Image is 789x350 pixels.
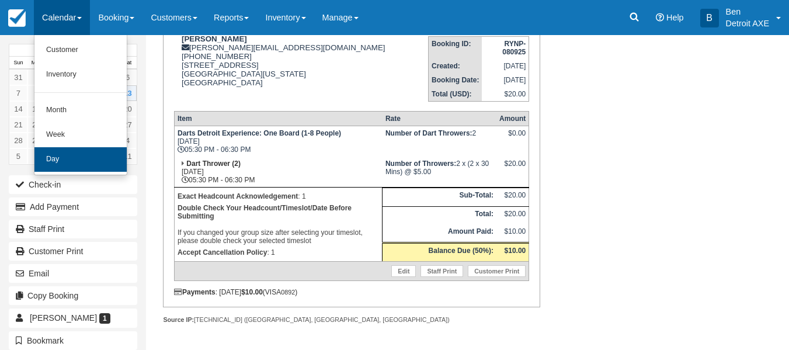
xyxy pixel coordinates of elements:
button: Add Payment [9,197,137,216]
th: Item [174,112,382,126]
a: Inventory [34,63,127,87]
p: If you changed your group size after selecting your timeslot, please double check your selected t... [178,202,379,247]
div: $0.00 [499,129,526,147]
p: : 1 [178,190,379,202]
button: Bookmark [9,331,137,350]
a: 7 [9,85,27,101]
td: 2 [383,126,496,157]
th: Sub-Total: [383,188,496,206]
td: $20.00 [482,87,529,102]
div: $20.00 [499,160,526,177]
a: 31 [9,70,27,85]
span: [PERSON_NAME] [30,313,97,323]
strong: Payments [174,288,216,296]
a: 22 [27,117,46,133]
th: Sun [9,57,27,70]
td: [DATE] [482,59,529,73]
strong: RYNP-080925 [502,40,526,56]
td: [DATE] 05:30 PM - 06:30 PM [174,157,382,188]
th: Total (USD): [429,87,482,102]
strong: Number of Dart Throwers [385,129,472,137]
td: 2 x (2 x 30 Mins) @ $5.00 [383,157,496,188]
strong: Darts Detroit Experience: One Board (1-8 People) [178,129,341,137]
a: 6 [119,70,137,85]
td: $20.00 [496,188,529,206]
th: Total: [383,206,496,224]
a: 29 [27,133,46,148]
a: 6 [27,148,46,164]
th: Sat [119,57,137,70]
td: [DATE] [482,73,529,87]
a: 5 [9,148,27,164]
p: Ben [726,6,769,18]
img: checkfront-main-nav-mini-logo.png [8,9,26,27]
a: 8 [27,85,46,101]
button: Email [9,264,137,283]
a: 4 [119,133,137,148]
span: Help [666,13,684,22]
a: 27 [119,117,137,133]
strong: Dart Thrower (2) [186,160,241,168]
a: Month [34,98,127,123]
small: 0892 [281,289,295,296]
a: 28 [9,133,27,148]
div: [TECHNICAL_ID] ([GEOGRAPHIC_DATA], [GEOGRAPHIC_DATA], [GEOGRAPHIC_DATA]) [163,316,540,324]
div: : [DATE] (VISA ) [174,288,529,296]
div: [PERSON_NAME][EMAIL_ADDRESS][DOMAIN_NAME] [PHONE_NUMBER] [STREET_ADDRESS] [GEOGRAPHIC_DATA][US_ST... [174,34,428,102]
span: 1 [99,313,110,324]
a: 1 [27,70,46,85]
td: [DATE] 05:30 PM - 06:30 PM [174,126,382,157]
strong: Source IP: [163,316,194,323]
p: : 1 [178,247,379,258]
th: Created: [429,59,482,73]
ul: Calendar [34,35,127,175]
a: 21 [9,117,27,133]
th: Booking ID: [429,36,482,59]
a: Customer [34,38,127,63]
button: Copy Booking [9,286,137,305]
i: Help [656,13,664,22]
a: Customer Print [468,265,526,277]
a: 15 [27,101,46,117]
a: 11 [119,148,137,164]
strong: [PERSON_NAME] [182,34,247,43]
a: [PERSON_NAME] 1 [9,309,137,327]
th: Rate [383,112,496,126]
th: Balance Due (50%): [383,242,496,261]
a: Staff Print [420,265,463,277]
strong: Accept Cancellation Policy [178,248,267,257]
b: Double Check Your Headcount/Timeslot/Date Before Submitting [178,204,352,220]
a: 13 [119,85,137,101]
a: Edit [391,265,416,277]
strong: $10.00 [505,247,526,255]
a: Day [34,147,127,172]
th: Amount [496,112,529,126]
th: Amount Paid: [383,224,496,243]
strong: Number of Throwers [385,160,456,168]
div: B [700,9,719,27]
td: $20.00 [496,206,529,224]
strong: $10.00 [241,288,263,296]
a: Staff Print [9,220,137,238]
th: Mon [27,57,46,70]
button: Check-in [9,175,137,194]
p: Detroit AXE [726,18,769,29]
th: Booking Date: [429,73,482,87]
a: Customer Print [9,242,137,261]
a: Week [34,123,127,147]
a: 20 [119,101,137,117]
a: 14 [9,101,27,117]
strong: Exact Headcount Acknowledgement [178,192,298,200]
td: $10.00 [496,224,529,243]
